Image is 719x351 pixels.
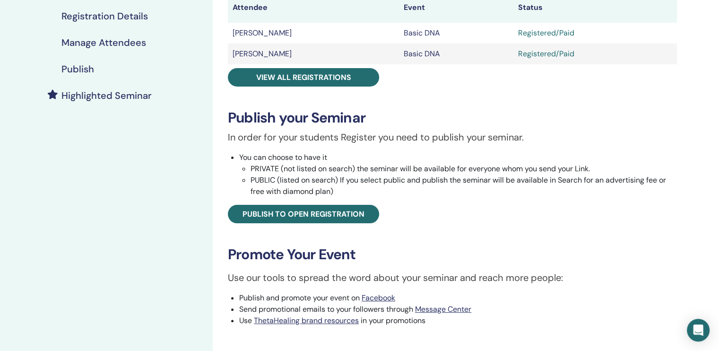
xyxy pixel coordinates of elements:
[61,90,152,101] h4: Highlighted Seminar
[518,48,672,60] div: Registered/Paid
[61,37,146,48] h4: Manage Attendees
[399,44,513,64] td: Basic DNA
[228,130,677,144] p: In order for your students Register you need to publish your seminar.
[362,293,395,303] a: Facebook
[399,23,513,44] td: Basic DNA
[251,163,677,175] li: PRIVATE (not listed on search) the seminar will be available for everyone whom you send your Link.
[415,304,471,314] a: Message Center
[228,205,379,223] a: Publish to open registration
[228,109,677,126] h3: Publish your Seminar
[518,27,672,39] div: Registered/Paid
[251,175,677,197] li: PUBLIC (listed on search) If you select public and publish the seminar will be available in Searc...
[61,63,94,75] h4: Publish
[228,246,677,263] h3: Promote Your Event
[239,292,677,304] li: Publish and promote your event on
[239,315,677,326] li: Use in your promotions
[228,44,399,64] td: [PERSON_NAME]
[61,10,148,22] h4: Registration Details
[256,72,351,82] span: View all registrations
[228,271,677,285] p: Use our tools to spread the word about your seminar and reach more people:
[228,23,399,44] td: [PERSON_NAME]
[239,152,677,197] li: You can choose to have it
[687,319,710,342] div: Open Intercom Messenger
[243,209,364,219] span: Publish to open registration
[254,316,359,325] a: ThetaHealing brand resources
[228,68,379,87] a: View all registrations
[239,304,677,315] li: Send promotional emails to your followers through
